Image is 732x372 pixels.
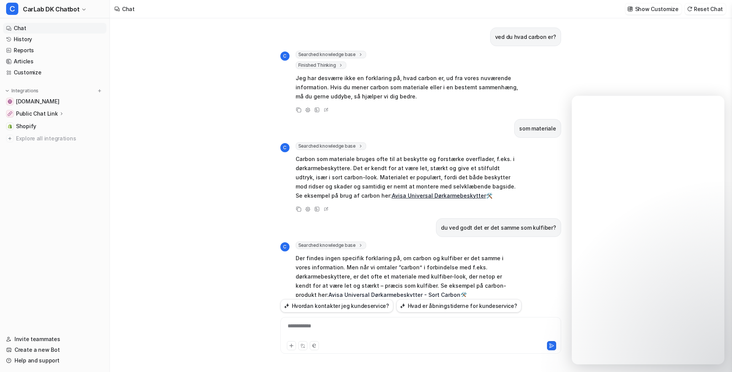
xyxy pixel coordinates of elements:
[16,110,58,118] p: Public Chat Link
[122,5,135,13] div: Chat
[3,67,106,78] a: Customize
[16,98,59,105] span: [DOMAIN_NAME]
[3,334,106,345] a: Invite teammates
[280,299,393,312] button: Hvordan kontakter jeg kundeservice?
[572,96,724,364] iframe: Intercom live chat
[296,74,519,101] p: Jeg har desværre ikke en forklaring på, hvad carbon er, ud fra vores nuværende information. Hvis ...
[687,6,692,12] img: reset
[3,133,106,144] a: Explore all integrations
[8,124,12,129] img: Shopify
[6,3,18,15] span: C
[3,87,41,95] button: Integrations
[3,121,106,132] a: ShopifyShopify
[3,96,106,107] a: www.carlab.dk[DOMAIN_NAME]
[280,52,290,61] span: C
[627,6,633,12] img: customize
[495,32,556,42] p: ved du hvad carbon er?
[296,155,519,200] p: Carbon som materiale bruges ofte til at beskytte og forstærke overflader, f.eks. i dørkarmebeskyt...
[328,291,460,298] a: Avisa Universal Dørkarmebeskytter - Sort Carbon
[11,88,39,94] p: Integrations
[3,45,106,56] a: Reports
[296,51,366,58] span: Searched knowledge base
[3,23,106,34] a: Chat
[296,242,366,249] span: Searched knowledge base
[97,88,102,93] img: menu_add.svg
[280,143,290,152] span: C
[685,3,726,14] button: Reset Chat
[3,355,106,366] a: Help and support
[519,124,556,133] p: som materiale
[625,3,682,14] button: Show Customize
[16,132,103,145] span: Explore all integrations
[280,242,290,251] span: C
[3,345,106,355] a: Create a new Bot
[5,88,10,93] img: expand menu
[6,135,14,142] img: explore all integrations
[441,223,556,232] p: du ved godt det er det samme som kulfiber?
[3,56,106,67] a: Articles
[635,5,679,13] p: Show Customize
[396,299,521,312] button: Hvad er åbningstiderne for kundeservice?
[392,192,486,199] a: Avisa Universal Dørkarmebeskytter
[296,254,519,300] p: Der findes ingen specifik forklaring på, om carbon og kulfiber er det samme i vores information. ...
[296,61,347,69] span: Finished Thinking
[16,122,36,130] span: Shopify
[8,111,12,116] img: Public Chat Link
[3,34,106,45] a: History
[296,142,366,150] span: Searched knowledge base
[8,99,12,104] img: www.carlab.dk
[23,4,79,14] span: CarLab DK Chatbot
